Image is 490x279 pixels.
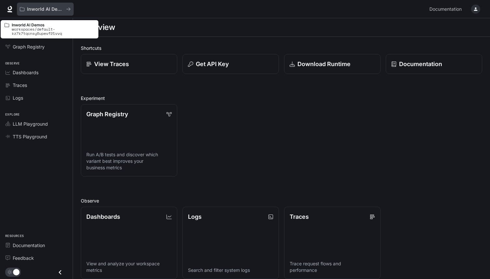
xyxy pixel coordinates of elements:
span: Feedback [13,255,34,261]
h2: Observe [81,197,482,204]
a: Logs [3,92,70,104]
a: Documentation [3,240,70,251]
span: Traces [13,82,27,89]
p: Graph Registry [86,110,128,119]
span: Graph Registry [13,43,45,50]
p: Search and filter system logs [188,267,273,273]
p: Trace request flows and performance [290,260,375,273]
a: Dashboards [3,67,70,78]
p: Download Runtime [297,60,351,68]
a: Graph RegistryRun A/B tests and discover which variant best improves your business metrics [81,104,177,176]
span: LLM Playground [13,120,48,127]
a: Download Runtime [284,54,381,74]
button: Get API Key [182,54,279,74]
span: Documentation [13,242,45,249]
span: Dashboards [13,69,38,76]
h2: Shortcuts [81,45,482,51]
a: View Traces [81,54,177,74]
button: Close drawer [53,266,67,279]
h2: Experiment [81,95,482,102]
p: Inworld AI Demos [27,7,64,12]
span: Logs [13,94,23,101]
a: LogsSearch and filter system logs [182,207,279,279]
a: Documentation [386,54,482,74]
a: Documentation [427,3,467,16]
span: Dark mode toggle [13,268,20,275]
a: TTS Playground [3,131,70,142]
p: Logs [188,212,202,221]
p: Dashboards [86,212,120,221]
p: Run A/B tests and discover which variant best improves your business metrics [86,151,172,171]
p: View and analyze your workspace metrics [86,260,172,273]
a: Feedback [3,252,70,264]
a: TracesTrace request flows and performance [284,207,381,279]
button: All workspaces [17,3,74,16]
span: Documentation [429,5,462,13]
span: TTS Playground [13,133,47,140]
p: Inworld AI Demos [12,23,94,27]
p: Get API Key [196,60,229,68]
a: Graph Registry [3,41,70,52]
p: Documentation [399,60,442,68]
a: Traces [3,79,70,91]
p: workspaces/default-kz7k7tqcnsy6upevf21vvq [12,27,94,35]
p: View Traces [94,60,129,68]
a: DashboardsView and analyze your workspace metrics [81,207,177,279]
p: Traces [290,212,309,221]
a: LLM Playground [3,118,70,130]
